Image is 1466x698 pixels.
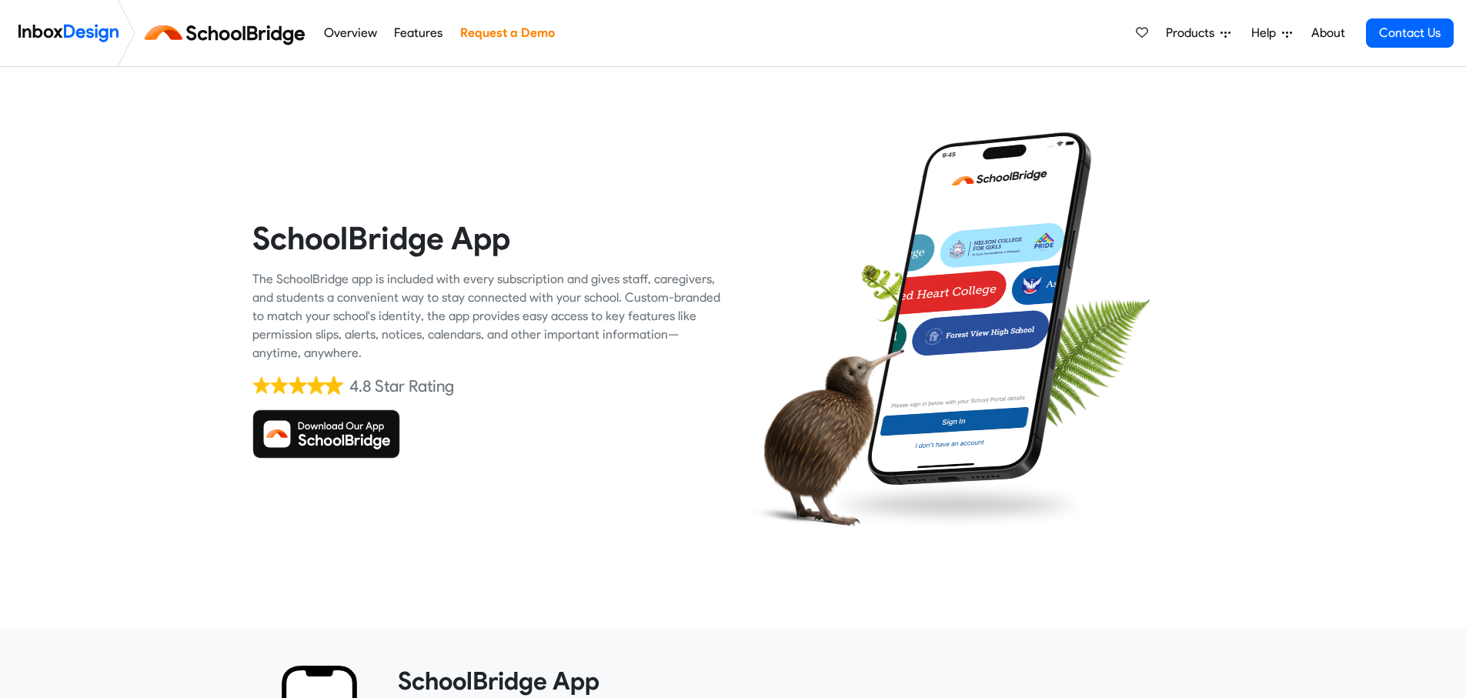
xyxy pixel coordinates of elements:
heading: SchoolBridge App [398,666,1203,696]
div: 4.8 Star Rating [349,375,454,398]
a: About [1307,18,1349,48]
span: Products [1166,24,1221,42]
heading: SchoolBridge App [252,219,722,258]
img: Download SchoolBridge App [252,409,400,459]
a: Overview [319,18,381,48]
a: Help [1245,18,1298,48]
a: Contact Us [1366,18,1454,48]
a: Request a Demo [456,18,559,48]
img: kiwi_bird.png [745,335,904,539]
img: schoolbridge logo [142,15,315,52]
div: The SchoolBridge app is included with every subscription and gives staff, caregivers, and student... [252,270,722,362]
span: Help [1251,24,1282,42]
img: phone.png [856,131,1103,486]
a: Features [390,18,447,48]
img: shadow.png [824,476,1090,533]
a: Products [1160,18,1237,48]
